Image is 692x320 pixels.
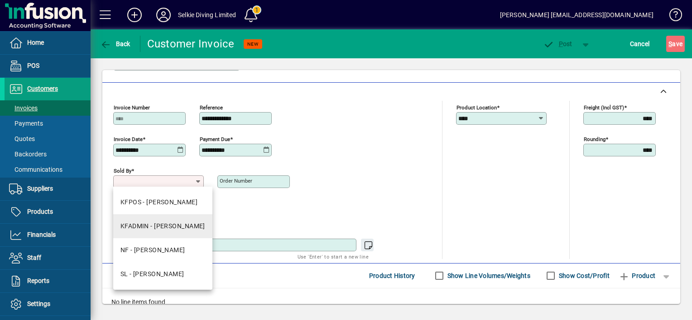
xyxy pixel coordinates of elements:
a: Financials [5,224,91,246]
div: SL - [PERSON_NAME] [120,269,184,279]
span: Settings [27,300,50,307]
mat-label: Order number [220,178,252,184]
a: Payments [5,116,91,131]
span: Staff [27,254,41,261]
a: Staff [5,247,91,269]
a: Products [5,201,91,223]
span: Quotes [9,135,35,142]
app-page-header-button: Back [91,36,140,52]
mat-option: KFADMIN - Kat Fairweather [113,214,212,238]
a: Knowledge Base [663,2,681,31]
button: Cancel [628,36,652,52]
a: Backorders [5,146,91,162]
mat-label: Invoice number [114,104,150,110]
mat-label: Invoice date [114,136,143,142]
label: Show Cost/Profit [557,271,610,280]
div: Customer Invoice [147,37,235,51]
a: Suppliers [5,178,91,200]
a: Invoices [5,100,91,116]
button: Profile [149,7,178,23]
span: NEW [247,41,259,47]
a: Communications [5,162,91,177]
div: KFADMIN - [PERSON_NAME] [120,221,205,231]
span: Financials [27,231,56,238]
button: Product [614,268,660,284]
mat-label: Payment due [200,136,230,142]
span: ave [668,37,682,51]
mat-label: Rounding [584,136,605,142]
span: S [668,40,672,47]
button: Save [666,36,685,52]
mat-label: Sold by [114,167,131,174]
div: Selkie Diving Limited [178,8,236,22]
span: Backorders [9,151,47,158]
button: Product History [365,268,419,284]
mat-label: Freight (incl GST) [584,104,624,110]
div: No line items found [102,288,680,316]
a: Home [5,32,91,54]
mat-option: SL - Steven Lydiard [113,262,212,286]
span: POS [27,62,39,69]
button: Back [98,36,133,52]
label: Show Line Volumes/Weights [446,271,530,280]
span: Back [100,40,130,47]
mat-label: Product location [457,104,497,110]
mat-label: Reference [200,104,223,110]
a: Settings [5,293,91,315]
span: Customers [27,85,58,92]
span: Cancel [630,37,650,51]
mat-option: NF - Nathanial Fairweather [113,238,212,262]
span: ost [543,40,572,47]
span: Payments [9,120,43,127]
span: P [559,40,563,47]
a: Reports [5,270,91,292]
span: Invoices [9,104,38,112]
div: [PERSON_NAME] [EMAIL_ADDRESS][DOMAIN_NAME] [500,8,654,22]
mat-option: KFPOS - Kat Fairweather [113,190,212,214]
a: POS [5,55,91,77]
span: Suppliers [27,185,53,192]
div: NF - [PERSON_NAME] [120,245,185,255]
a: Quotes [5,131,91,146]
button: Post [538,36,577,52]
span: Product [619,268,655,283]
span: Products [27,208,53,215]
span: Product History [369,268,415,283]
div: KFPOS - [PERSON_NAME] [120,198,197,207]
span: Communications [9,166,62,173]
button: Add [120,7,149,23]
span: Home [27,39,44,46]
span: Reports [27,277,49,284]
mat-hint: Use 'Enter' to start a new line [298,251,369,262]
